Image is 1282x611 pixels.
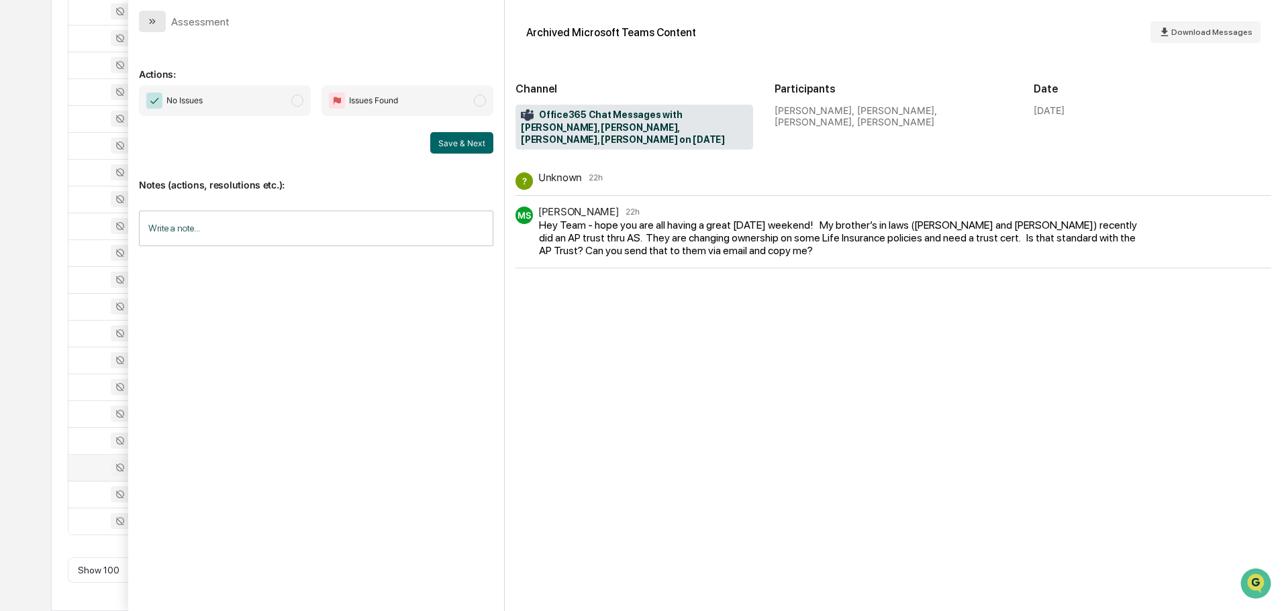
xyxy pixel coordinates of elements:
time: Monday, September 1, 2025 at 1:42:18 PM [589,172,603,182]
div: 🗄️ [97,170,108,181]
img: Flag [329,93,345,109]
h2: Date [1034,82,1271,95]
div: ? [515,172,533,190]
div: MS [515,207,533,224]
span: Download Messages [1171,27,1252,37]
img: 1746055101610-c473b297-6a78-478c-a979-82029cc54cd1 [13,103,38,127]
div: Assessment [171,15,230,28]
button: Download Messages [1150,21,1261,43]
h2: Participants [775,82,1012,95]
a: 🔎Data Lookup [8,189,90,213]
div: Archived Microsoft Teams Content [526,26,696,39]
iframe: Open customer support [1239,567,1275,603]
button: Start new chat [228,107,244,123]
time: Monday, September 1, 2025 at 1:42:21 PM [626,207,640,217]
button: Save & Next [430,132,493,154]
span: No Issues [166,94,203,107]
span: Attestations [111,169,166,182]
div: Start new chat [46,103,220,116]
span: Data Lookup [27,195,85,208]
a: 🖐️Preclearance [8,164,92,188]
a: 🗄️Attestations [92,164,172,188]
div: We're available if you need us! [46,116,170,127]
span: Office365 Chat Messages with [PERSON_NAME], [PERSON_NAME], [PERSON_NAME], [PERSON_NAME] on [DATE] [521,109,748,146]
p: Actions: [139,52,493,80]
p: How can we help? [13,28,244,50]
span: Issues Found [349,94,398,107]
div: 🔎 [13,196,24,207]
div: 🖐️ [13,170,24,181]
div: [PERSON_NAME] [538,205,619,218]
a: Powered byPylon [95,227,162,237]
img: Checkmark [146,93,162,109]
div: [DATE] [1034,105,1065,116]
p: Notes (actions, resolutions etc.): [139,163,493,190]
div: [PERSON_NAME], [PERSON_NAME], [PERSON_NAME], [PERSON_NAME] [775,105,1012,127]
div: Unknown [538,171,582,184]
h2: Channel [515,82,753,95]
span: Preclearance [27,169,87,182]
div: Hey Team - hope you are all having a great [DATE] weekend! My brother’s in laws ([PERSON_NAME] an... [539,219,1144,257]
span: Pylon [134,227,162,237]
